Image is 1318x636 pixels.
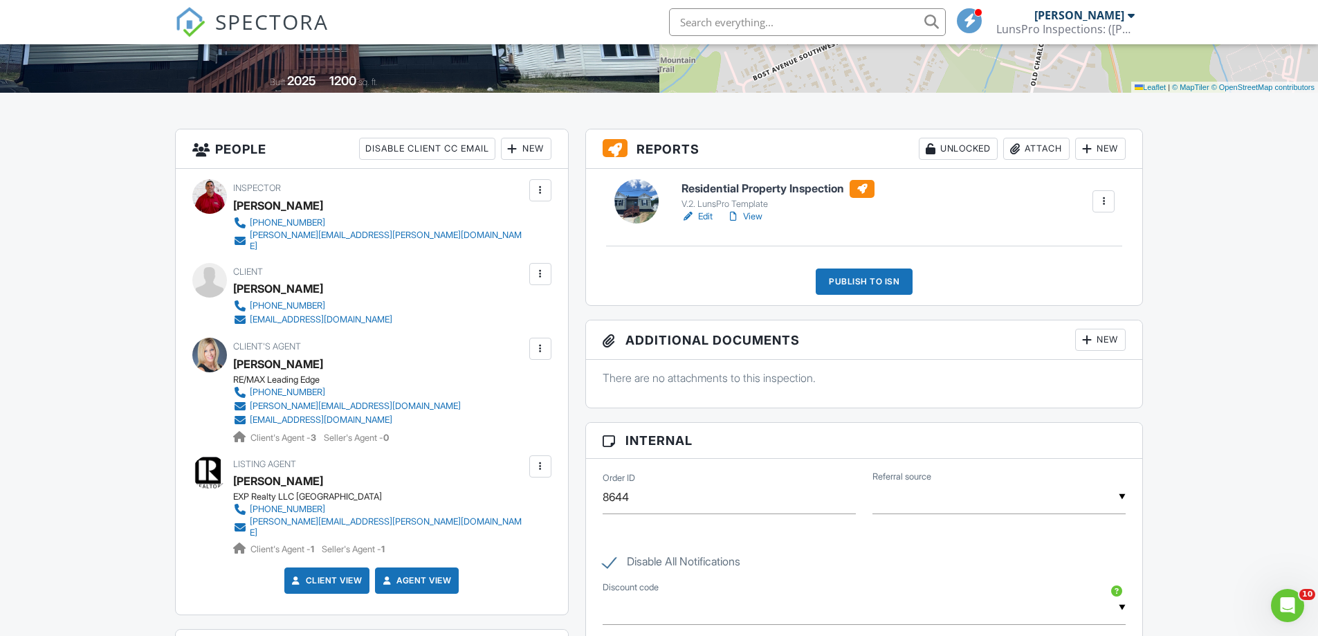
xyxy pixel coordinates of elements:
[816,269,913,295] div: Publish to ISN
[1135,83,1166,91] a: Leaflet
[250,516,526,538] div: [PERSON_NAME][EMAIL_ADDRESS][PERSON_NAME][DOMAIN_NAME]
[250,300,325,311] div: [PHONE_NUMBER]
[919,138,998,160] div: Unlocked
[233,216,526,230] a: [PHONE_NUMBER]
[603,370,1126,385] p: There are no attachments to this inspection.
[1075,138,1126,160] div: New
[311,544,314,554] strong: 1
[289,574,363,588] a: Client View
[250,544,316,554] span: Client's Agent -
[358,77,378,87] span: sq. ft.
[233,385,461,399] a: [PHONE_NUMBER]
[233,195,323,216] div: [PERSON_NAME]
[681,210,713,224] a: Edit
[233,313,392,327] a: [EMAIL_ADDRESS][DOMAIN_NAME]
[1172,83,1209,91] a: © MapTiler
[359,138,495,160] div: Disable Client CC Email
[250,217,325,228] div: [PHONE_NUMBER]
[233,399,461,413] a: [PERSON_NAME][EMAIL_ADDRESS][DOMAIN_NAME]
[501,138,551,160] div: New
[176,129,568,169] h3: People
[872,471,931,483] label: Referral source
[603,472,635,484] label: Order ID
[681,180,875,210] a: Residential Property Inspection V.2. LunsPro Template
[322,544,385,554] span: Seller's Agent -
[233,374,472,385] div: RE/MAX Leading Edge
[233,266,263,277] span: Client
[287,73,316,88] div: 2025
[1003,138,1070,160] div: Attach
[324,433,389,443] span: Seller's Agent -
[233,491,537,502] div: EXP Realty LLC [GEOGRAPHIC_DATA]
[726,210,762,224] a: View
[250,314,392,325] div: [EMAIL_ADDRESS][DOMAIN_NAME]
[681,180,875,198] h6: Residential Property Inspection
[329,73,356,88] div: 1200
[1034,8,1124,22] div: [PERSON_NAME]
[175,7,205,37] img: The Best Home Inspection Software - Spectora
[1299,589,1315,600] span: 10
[586,129,1143,169] h3: Reports
[681,199,875,210] div: V.2. LunsPro Template
[270,77,285,87] span: Built
[233,413,461,427] a: [EMAIL_ADDRESS][DOMAIN_NAME]
[233,278,323,299] div: [PERSON_NAME]
[1211,83,1315,91] a: © OpenStreetMap contributors
[250,401,461,412] div: [PERSON_NAME][EMAIL_ADDRESS][DOMAIN_NAME]
[233,341,301,352] span: Client's Agent
[1168,83,1170,91] span: |
[250,504,325,515] div: [PHONE_NUMBER]
[250,230,526,252] div: [PERSON_NAME][EMAIL_ADDRESS][PERSON_NAME][DOMAIN_NAME]
[603,555,740,572] label: Disable All Notifications
[233,471,323,491] div: [PERSON_NAME]
[996,22,1135,36] div: LunsPro Inspections: (Charlotte)
[381,544,385,554] strong: 1
[233,299,392,313] a: [PHONE_NUMBER]
[311,433,316,443] strong: 3
[383,433,389,443] strong: 0
[380,574,451,588] a: Agent View
[586,423,1143,459] h3: Internal
[250,387,325,398] div: [PHONE_NUMBER]
[1075,329,1126,351] div: New
[233,354,323,374] div: [PERSON_NAME]
[215,7,329,36] span: SPECTORA
[233,516,526,538] a: [PERSON_NAME][EMAIL_ADDRESS][PERSON_NAME][DOMAIN_NAME]
[233,459,296,469] span: Listing Agent
[669,8,946,36] input: Search everything...
[250,433,318,443] span: Client's Agent -
[233,183,281,193] span: Inspector
[233,230,526,252] a: [PERSON_NAME][EMAIL_ADDRESS][PERSON_NAME][DOMAIN_NAME]
[586,320,1143,360] h3: Additional Documents
[603,581,659,594] label: Discount code
[250,415,392,426] div: [EMAIL_ADDRESS][DOMAIN_NAME]
[175,19,329,48] a: SPECTORA
[233,502,526,516] a: [PHONE_NUMBER]
[1271,589,1304,622] iframe: Intercom live chat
